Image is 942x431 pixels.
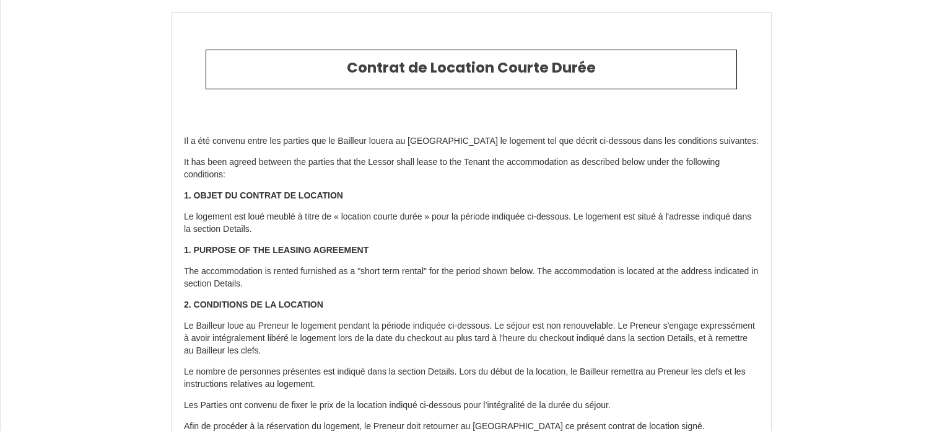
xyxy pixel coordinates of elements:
[216,60,727,77] h2: Contrat de Location Courte Durée
[184,399,759,412] p: Les Parties ont convenu de fixer le prix de la location indiqué ci-dessous pour l’intégralité de ...
[184,366,759,391] p: Le nombre de personnes présentes est indiqué dans la section Details. Lors du début de la locatio...
[184,265,759,290] p: The accommodation is rented furnished as a "short term rental" for the period shown below. The ac...
[184,156,759,181] p: It has been agreed between the parties that the Lessor shall lease to the Tenant the accommodatio...
[184,190,343,200] strong: 1. OBJET DU CONTRAT DE LOCATION
[184,135,759,148] p: Il a été convenu entre les parties que le Bailleur louera au [GEOGRAPHIC_DATA] le logement tel qu...
[184,245,369,255] strong: 1. PURPOSE OF THE LEASING AGREEMENT
[184,320,759,357] p: Le Bailleur loue au Preneur le logement pendant la période indiquée ci-dessous. Le séjour est non...
[184,300,323,309] strong: 2. CONDITIONS DE LA LOCATION
[184,211,759,236] p: Le logement est loué meublé à titre de « location courte durée » pour la période indiquée ci-dess...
